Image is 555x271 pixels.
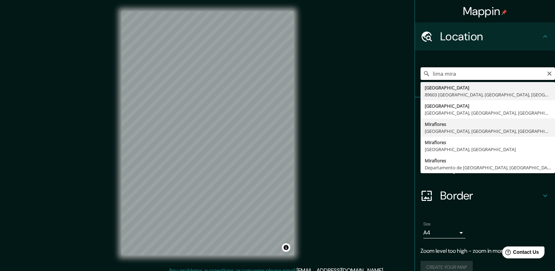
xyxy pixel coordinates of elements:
[440,161,541,175] h4: Layout
[493,244,547,263] iframe: Help widget launcher
[425,157,551,164] div: Miraflores
[415,126,555,154] div: Style
[425,91,551,98] div: 89603 [GEOGRAPHIC_DATA], [GEOGRAPHIC_DATA], [GEOGRAPHIC_DATA]
[425,128,551,135] div: [GEOGRAPHIC_DATA], [GEOGRAPHIC_DATA], [GEOGRAPHIC_DATA]
[421,67,555,80] input: Pick your city or area
[425,164,551,171] div: Departamento de [GEOGRAPHIC_DATA], [GEOGRAPHIC_DATA]
[423,221,431,227] label: Size
[425,121,551,128] div: Miraflores
[423,227,465,238] div: A4
[501,9,507,15] img: pin-icon.png
[122,11,294,255] canvas: Map
[425,139,551,146] div: Miraflores
[415,22,555,50] div: Location
[440,29,541,43] h4: Location
[415,182,555,210] div: Border
[425,84,551,91] div: [GEOGRAPHIC_DATA]
[415,154,555,182] div: Layout
[463,4,507,18] h4: Mappin
[282,243,290,252] button: Toggle attribution
[425,102,551,109] div: [GEOGRAPHIC_DATA]
[440,189,541,203] h4: Border
[547,70,552,76] button: Clear
[421,247,549,255] p: Zoom level too high - zoom in more
[425,109,551,116] div: [GEOGRAPHIC_DATA], [GEOGRAPHIC_DATA], [GEOGRAPHIC_DATA]
[425,146,551,153] div: [GEOGRAPHIC_DATA], [GEOGRAPHIC_DATA]
[415,97,555,126] div: Pins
